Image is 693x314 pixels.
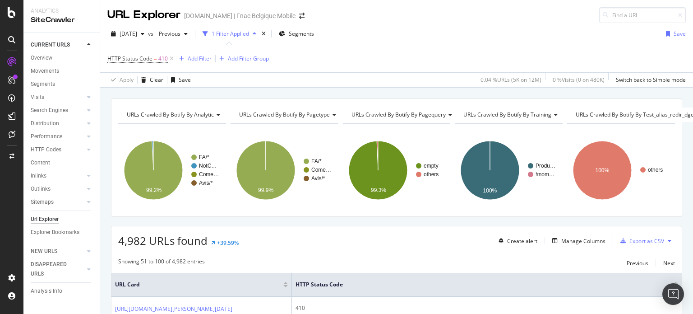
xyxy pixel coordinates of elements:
div: Analysis Info [31,286,62,296]
div: DISAPPEARED URLS [31,260,76,279]
span: 410 [158,52,168,65]
a: CURRENT URLS [31,40,84,50]
button: Segments [275,27,318,41]
text: 100% [596,167,610,173]
text: Produ… [536,163,555,169]
text: 99.2% [146,187,162,193]
a: Overview [31,53,93,63]
div: Save [674,30,686,37]
div: Analytics [31,7,92,15]
span: HTTP Status Code [296,281,660,289]
div: Visits [31,93,44,102]
button: Previous [627,258,648,268]
h4: URLs Crawled By Botify By analytic [125,108,227,122]
button: Add Filter [176,53,212,64]
div: Switch back to Simple mode [616,76,686,84]
text: empty [424,163,439,169]
text: others [424,171,439,178]
svg: A chart. [118,131,225,210]
span: 2025 Aug. 1st [120,30,137,37]
div: Add Filter [188,55,212,62]
a: Visits [31,93,84,102]
a: Analysis Info [31,286,93,296]
div: NEW URLS [31,247,57,256]
div: Next [663,259,675,267]
a: Outlinks [31,184,84,194]
div: Outlinks [31,184,51,194]
div: +39.59% [217,239,239,247]
svg: A chart. [231,131,337,210]
span: URLs Crawled By Botify By pagetype [239,111,330,118]
div: Add Filter Group [228,55,269,62]
div: Inlinks [31,171,46,181]
a: Content [31,158,93,168]
svg: A chart. [567,131,674,210]
a: HTTP Codes [31,145,84,155]
h4: URLs Crawled By Botify By pagequery [350,108,459,122]
a: Search Engines [31,106,84,115]
span: URL Card [115,281,281,289]
div: HTTP Codes [31,145,61,155]
a: NEW URLS [31,247,84,256]
div: Content [31,158,50,168]
div: Showing 51 to 100 of 4,982 entries [118,258,205,268]
a: Performance [31,132,84,141]
button: Clear [138,73,163,87]
button: Save [662,27,686,41]
span: = [154,55,157,62]
input: Find a URL [599,7,686,23]
div: Movements [31,66,59,76]
h4: URLs Crawled By Botify By training [462,108,565,122]
div: [DOMAIN_NAME] | Fnac Belgique Mobile [184,11,296,20]
text: NotC… [199,163,217,169]
button: Switch back to Simple mode [612,73,686,87]
a: Segments [31,80,93,89]
button: Apply [107,73,134,87]
a: Inlinks [31,171,84,181]
h4: URLs Crawled By Botify By pagetype [237,108,343,122]
button: 1 Filter Applied [199,27,260,41]
div: URL Explorer [107,7,180,23]
a: [URL][DOMAIN_NAME][PERSON_NAME][DATE] [115,305,232,314]
div: Create alert [507,237,537,245]
div: Apply [120,76,134,84]
text: Avis/* [199,180,213,186]
button: [DATE] [107,27,148,41]
svg: A chart. [455,131,561,210]
div: CURRENT URLS [31,40,70,50]
a: Sitemaps [31,197,84,207]
div: times [260,29,268,38]
div: Url Explorer [31,215,59,224]
a: DISAPPEARED URLS [31,260,84,279]
div: 0.04 % URLs ( 5K on 12M ) [480,76,541,84]
button: Export as CSV [617,234,664,248]
div: arrow-right-arrow-left [299,13,305,19]
span: 4,982 URLs found [118,233,208,248]
a: Url Explorer [31,215,93,224]
text: #nom… [536,171,554,178]
button: Manage Columns [549,235,605,246]
div: Search Engines [31,106,68,115]
div: SiteCrawler [31,15,92,25]
text: Come… [199,171,219,178]
div: Open Intercom Messenger [662,283,684,305]
div: 1 Filter Applied [212,30,249,37]
div: Distribution [31,119,59,128]
a: Movements [31,66,93,76]
button: Create alert [495,234,537,248]
div: Clear [150,76,163,84]
div: Sitemaps [31,197,54,207]
text: Avis/* [311,175,325,182]
div: 0 % Visits ( 0 on 480K ) [553,76,605,84]
div: Overview [31,53,52,63]
svg: A chart. [343,131,449,210]
text: 100% [483,187,497,194]
button: Save [167,73,191,87]
text: 99.3% [371,187,386,193]
text: Come… [311,167,331,173]
a: Explorer Bookmarks [31,228,93,237]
